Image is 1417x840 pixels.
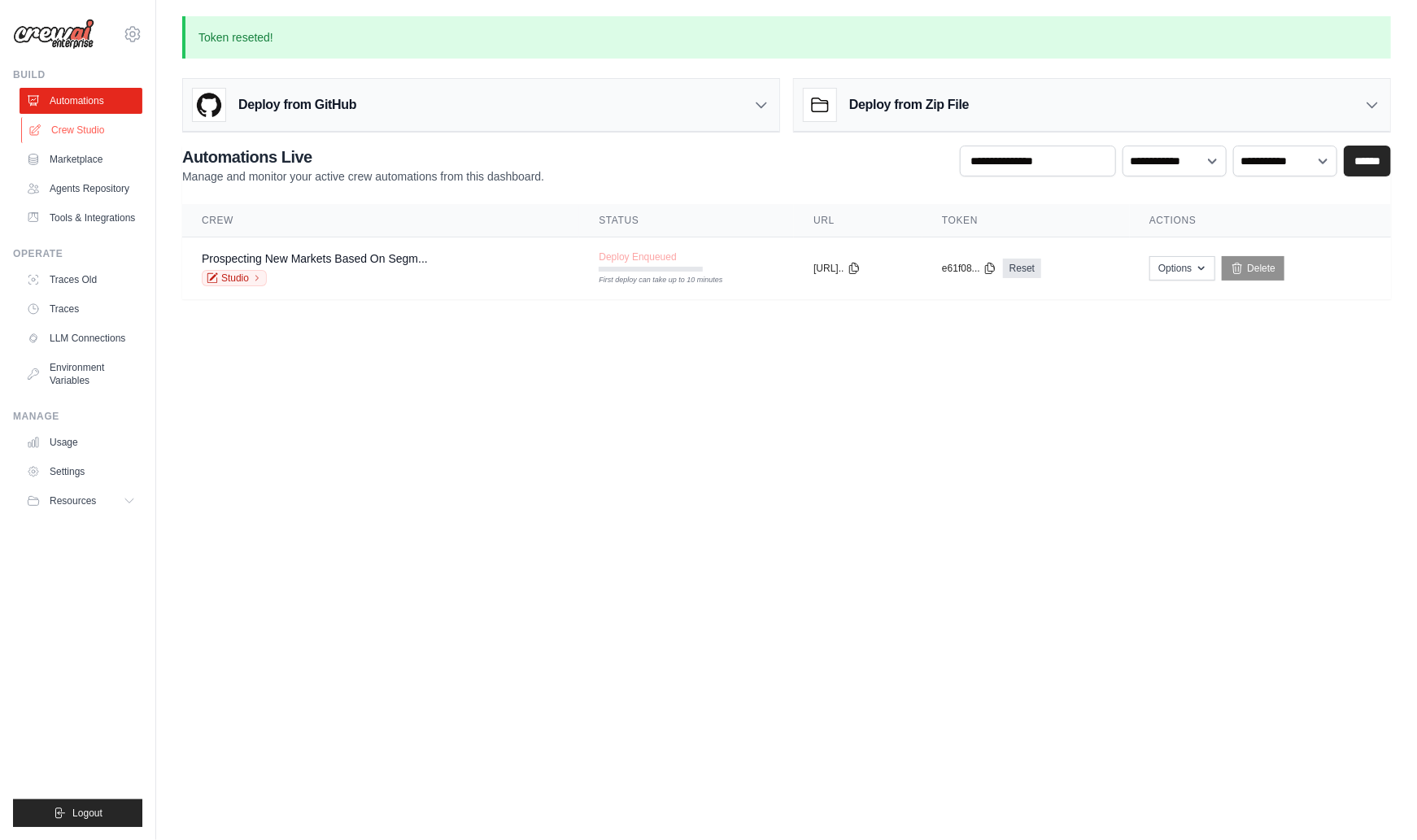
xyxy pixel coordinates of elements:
[1130,204,1391,237] th: Actions
[20,296,142,322] a: Traces
[13,68,142,81] div: Build
[21,117,144,143] a: Crew Studio
[13,247,142,260] div: Operate
[182,146,544,168] h2: Automations Live
[922,204,1130,237] th: Token
[72,807,102,820] span: Logout
[182,16,1391,59] p: Token reseted!
[13,410,142,423] div: Manage
[599,275,703,286] div: First deploy can take up to 10 minutes
[20,88,142,114] a: Automations
[579,204,794,237] th: Status
[20,205,142,231] a: Tools & Integrations
[20,355,142,394] a: Environment Variables
[20,146,142,172] a: Marketplace
[1222,256,1284,281] a: Delete
[599,250,676,263] span: Deploy Enqueued
[20,429,142,455] a: Usage
[942,262,996,275] button: e61f08...
[20,459,142,485] a: Settings
[794,204,922,237] th: URL
[238,95,356,115] h3: Deploy from GitHub
[1003,259,1041,278] a: Reset
[50,494,96,507] span: Resources
[13,799,142,827] button: Logout
[182,168,544,185] p: Manage and monitor your active crew automations from this dashboard.
[849,95,969,115] h3: Deploy from Zip File
[193,89,225,121] img: GitHub Logo
[202,270,267,286] a: Studio
[20,176,142,202] a: Agents Repository
[182,204,579,237] th: Crew
[20,488,142,514] button: Resources
[202,252,428,265] a: Prospecting New Markets Based On Segm...
[13,19,94,50] img: Logo
[1149,256,1215,281] button: Options
[20,325,142,351] a: LLM Connections
[20,267,142,293] a: Traces Old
